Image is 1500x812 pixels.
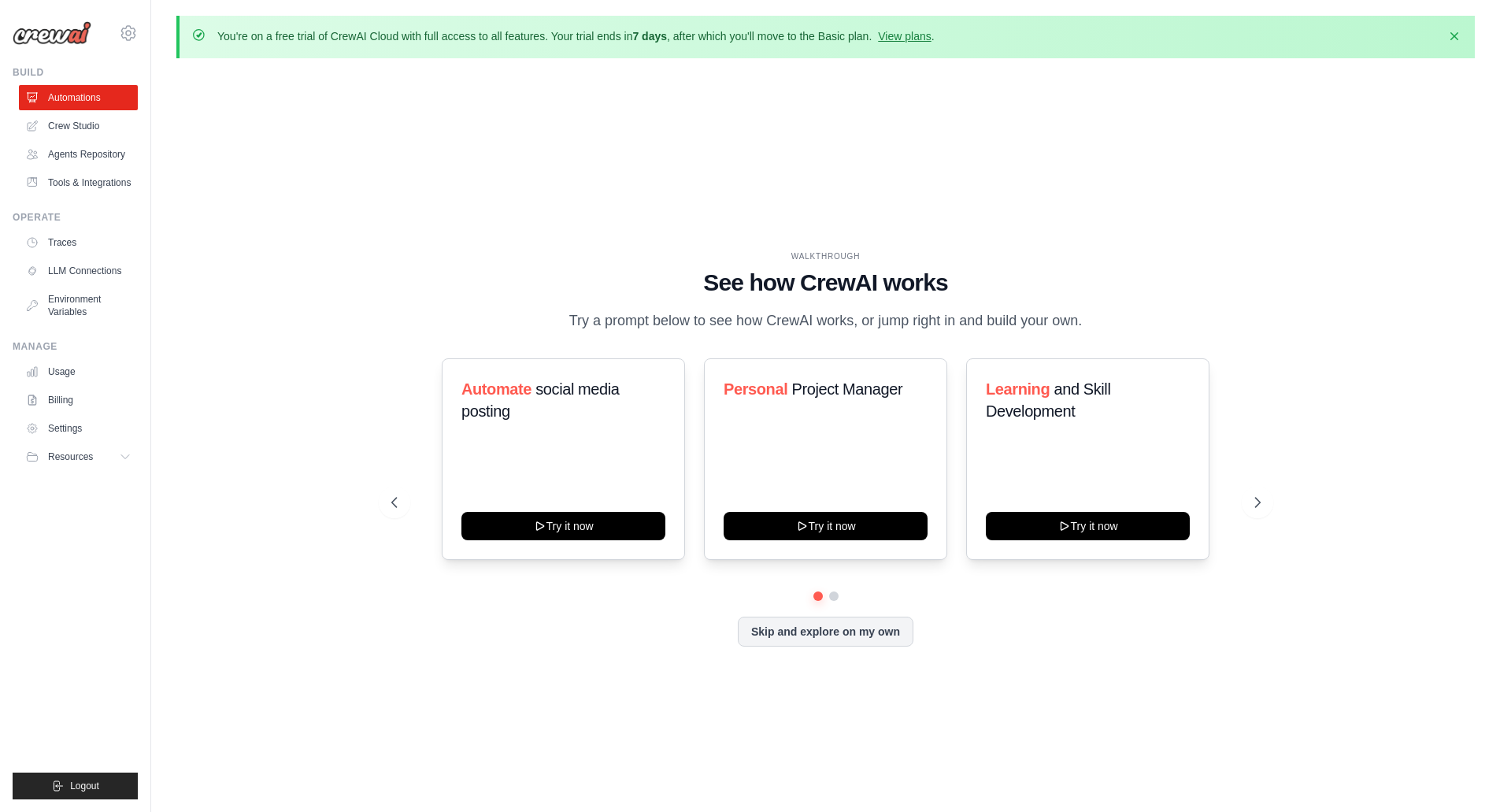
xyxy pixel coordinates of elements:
a: Crew Studio [19,113,138,139]
span: Learning [986,380,1050,398]
p: You're on a free trial of CrewAI Cloud with full access to all features. Your trial ends in , aft... [217,28,935,44]
div: Manage [13,340,138,353]
a: Agents Repository [19,142,138,167]
button: Skip and explore on my own [738,617,913,647]
button: Try it now [724,512,928,540]
div: Operate [13,211,138,224]
button: Try it now [986,512,1190,540]
span: and Skill Development [986,380,1110,420]
span: Automate [461,380,531,398]
a: Settings [19,416,138,441]
span: social media posting [461,380,620,420]
div: WALKTHROUGH [391,250,1261,262]
span: Resources [48,450,93,463]
img: Logo [13,21,91,45]
a: Tools & Integrations [19,170,138,195]
strong: 7 days [632,30,667,43]
div: Build [13,66,138,79]
span: Personal [724,380,787,398]
a: Environment Variables [19,287,138,324]
a: Traces [19,230,138,255]
span: Project Manager [791,380,902,398]
a: Usage [19,359,138,384]
h1: See how CrewAI works [391,269,1261,297]
button: Resources [19,444,138,469]
a: Billing [19,387,138,413]
a: LLM Connections [19,258,138,284]
a: Automations [19,85,138,110]
a: View plans [878,30,931,43]
button: Try it now [461,512,665,540]
p: Try a prompt below to see how CrewAI works, or jump right in and build your own. [561,310,1091,332]
button: Logout [13,773,138,799]
span: Logout [70,780,99,792]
